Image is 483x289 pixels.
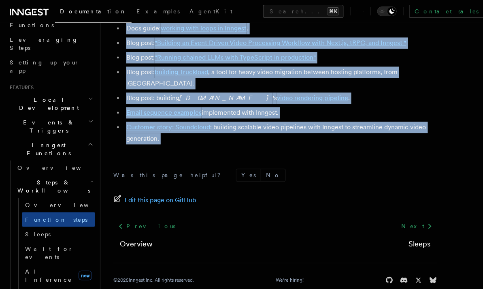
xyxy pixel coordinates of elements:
[185,2,237,22] a: AgentKit
[261,169,285,182] button: No
[22,227,95,242] a: Sleeps
[189,8,232,15] span: AgentKit
[6,118,88,135] span: Events & Triggers
[155,39,406,47] a: "Building an Event Driven Video Processing Workflow with Next.js, tRPC, and Inngest "
[328,7,339,15] kbd: ⌘K
[396,219,437,234] a: Next
[409,239,431,250] a: Sleeps
[113,277,194,284] div: © 2025 Inngest Inc. All rights reserved.
[120,239,153,250] a: Overview
[60,8,127,15] span: Documentation
[124,107,437,119] li: implemented with Inngest.
[277,94,348,102] a: video rendering pipeline
[113,219,180,234] a: Previous
[22,198,95,212] a: Overview
[132,2,185,22] a: Examples
[113,171,226,180] p: Was this page helpful?
[124,93,437,104] li: Blog post: building 's .
[10,59,79,74] span: Setting up your app
[17,165,101,171] span: Overview
[126,109,202,117] a: Email sequence examples
[125,195,196,206] span: Edit this page on GitHub
[25,202,109,208] span: Overview
[25,231,51,238] span: Sleeps
[25,216,87,223] span: Function steps
[113,195,196,206] a: Edit this page on GitHub
[6,55,95,78] a: Setting up your app
[276,277,304,284] a: We're hiring!
[22,264,95,287] a: AI Inferencenew
[124,23,437,34] li: Docs guide: .
[263,5,344,18] button: Search...⌘K
[6,115,95,138] button: Events & Triggers
[22,212,95,227] a: Function steps
[14,175,95,198] button: Steps & Workflows
[6,96,88,112] span: Local Development
[6,32,95,55] a: Leveraging Steps
[136,8,180,15] span: Examples
[6,138,95,161] button: Inngest Functions
[25,268,72,283] span: AI Inference
[6,92,95,115] button: Local Development
[126,124,210,131] a: Customer story: Soundcloud
[79,271,92,280] span: new
[377,6,397,16] button: Toggle dark mode
[124,52,437,64] li: Blog post:
[6,141,87,157] span: Inngest Functions
[179,94,273,102] em: [DOMAIN_NAME]
[10,36,78,51] span: Leveraging Steps
[124,122,437,145] li: : building scalable video pipelines with Inngest to streamline dynamic video generation.
[25,246,73,260] span: Wait for events
[55,2,132,23] a: Documentation
[161,25,247,32] a: working with loops in Inngest
[22,242,95,264] a: Wait for events
[236,169,261,182] button: Yes
[155,69,208,76] a: building Truckload
[155,54,316,62] a: "Running chained LLMs with TypeScript in production"
[6,84,34,91] span: Features
[124,38,437,49] li: Blog post:
[14,161,95,175] a: Overview
[14,178,90,195] span: Steps & Workflows
[124,67,437,90] li: Blog post: , a tool for heavy video migration between hosting platforms, from [GEOGRAPHIC_DATA].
